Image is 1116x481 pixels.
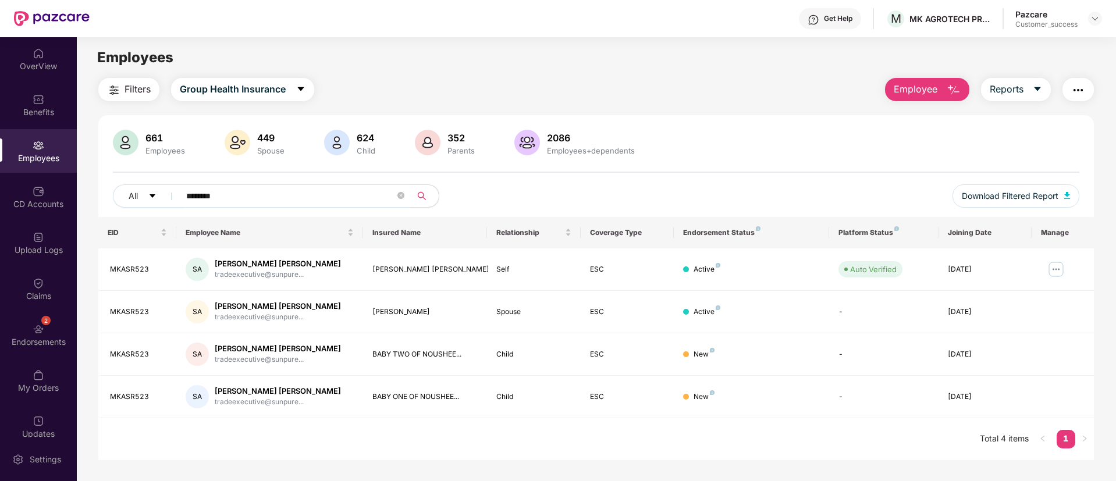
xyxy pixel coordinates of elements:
img: svg+xml;base64,PHN2ZyB4bWxucz0iaHR0cDovL3d3dy53My5vcmcvMjAwMC9zdmciIHdpZHRoPSIyNCIgaGVpZ2h0PSIyNC... [107,83,121,97]
div: Child [496,349,571,360]
img: svg+xml;base64,PHN2ZyBpZD0iSGVscC0zMngzMiIgeG1sbnM9Imh0dHA6Ly93d3cudzMub3JnLzIwMDAvc3ZnIiB3aWR0aD... [808,14,819,26]
div: [DATE] [948,391,1022,402]
div: [DATE] [948,349,1022,360]
div: [PERSON_NAME] [PERSON_NAME] [215,301,341,312]
img: svg+xml;base64,PHN2ZyB4bWxucz0iaHR0cDovL3d3dy53My5vcmcvMjAwMC9zdmciIHhtbG5zOnhsaW5rPSJodHRwOi8vd3... [415,130,440,155]
span: Reports [990,82,1023,97]
span: left [1039,435,1046,442]
button: search [410,184,439,208]
div: [DATE] [948,307,1022,318]
img: svg+xml;base64,PHN2ZyBpZD0iRW5kb3JzZW1lbnRzIiB4bWxucz0iaHR0cDovL3d3dy53My5vcmcvMjAwMC9zdmciIHdpZH... [33,323,44,335]
img: manageButton [1047,260,1065,279]
button: Group Health Insurancecaret-down [171,78,314,101]
div: Child [354,146,378,155]
span: right [1081,435,1088,442]
span: Download Filtered Report [962,190,1058,202]
img: svg+xml;base64,PHN2ZyB4bWxucz0iaHR0cDovL3d3dy53My5vcmcvMjAwMC9zdmciIHdpZHRoPSI4IiBoZWlnaHQ9IjgiIH... [716,263,720,268]
span: caret-down [1033,84,1042,95]
td: - [829,291,938,333]
div: Get Help [824,14,852,23]
div: tradeexecutive@sunpure... [215,397,341,408]
div: Endorsement Status [683,228,820,237]
img: svg+xml;base64,PHN2ZyBpZD0iSG9tZSIgeG1sbnM9Imh0dHA6Ly93d3cudzMub3JnLzIwMDAvc3ZnIiB3aWR0aD0iMjAiIG... [33,48,44,59]
li: Previous Page [1033,430,1052,448]
span: Employees [97,49,173,66]
div: ESC [590,307,664,318]
div: Auto Verified [850,263,897,275]
th: Manage [1032,217,1094,248]
li: Total 4 items [980,430,1029,448]
div: [PERSON_NAME] [PERSON_NAME] [215,258,341,269]
th: Employee Name [176,217,363,248]
div: Employees+dependents [545,146,637,155]
span: M [891,12,901,26]
div: Customer_success [1015,20,1078,29]
img: svg+xml;base64,PHN2ZyB4bWxucz0iaHR0cDovL3d3dy53My5vcmcvMjAwMC9zdmciIHdpZHRoPSI4IiBoZWlnaHQ9IjgiIH... [710,348,715,352]
span: All [129,190,138,202]
span: close-circle [397,191,404,202]
button: right [1075,430,1094,448]
div: ESC [590,264,664,275]
div: MKASR523 [110,307,167,318]
div: SA [186,258,209,281]
span: Filters [125,82,151,97]
img: svg+xml;base64,PHN2ZyB4bWxucz0iaHR0cDovL3d3dy53My5vcmcvMjAwMC9zdmciIHhtbG5zOnhsaW5rPSJodHRwOi8vd3... [947,83,961,97]
img: svg+xml;base64,PHN2ZyB4bWxucz0iaHR0cDovL3d3dy53My5vcmcvMjAwMC9zdmciIHdpZHRoPSI4IiBoZWlnaHQ9IjgiIH... [716,305,720,310]
div: Settings [26,454,65,465]
button: left [1033,430,1052,448]
th: Coverage Type [581,217,674,248]
img: svg+xml;base64,PHN2ZyB4bWxucz0iaHR0cDovL3d3dy53My5vcmcvMjAwMC9zdmciIHhtbG5zOnhsaW5rPSJodHRwOi8vd3... [1064,192,1070,199]
div: MKASR523 [110,391,167,402]
span: Relationship [496,228,562,237]
div: New [694,349,715,360]
li: 1 [1057,430,1075,448]
div: tradeexecutive@sunpure... [215,354,341,365]
img: svg+xml;base64,PHN2ZyBpZD0iU2V0dGluZy0yMHgyMCIgeG1sbnM9Imh0dHA6Ly93d3cudzMub3JnLzIwMDAvc3ZnIiB3aW... [12,454,24,465]
img: svg+xml;base64,PHN2ZyB4bWxucz0iaHR0cDovL3d3dy53My5vcmcvMjAwMC9zdmciIHhtbG5zOnhsaW5rPSJodHRwOi8vd3... [514,130,540,155]
div: BABY ONE OF NOUSHEE... [372,391,478,402]
div: Spouse [255,146,287,155]
div: 624 [354,132,378,144]
div: Self [496,264,571,275]
div: MKASR523 [110,264,167,275]
span: caret-down [296,84,305,95]
button: Download Filtered Report [952,184,1079,208]
span: caret-down [148,192,157,201]
img: svg+xml;base64,PHN2ZyB4bWxucz0iaHR0cDovL3d3dy53My5vcmcvMjAwMC9zdmciIHhtbG5zOnhsaW5rPSJodHRwOi8vd3... [324,130,350,155]
div: [PERSON_NAME] [PERSON_NAME] [215,386,341,397]
div: Active [694,264,720,275]
div: New [694,391,715,402]
div: Spouse [496,307,571,318]
div: 2086 [545,132,637,144]
div: 352 [445,132,477,144]
span: Employee [894,82,937,97]
span: search [410,191,433,201]
div: MK AGROTECH PRIVATE LIMITED [909,13,991,24]
div: ESC [590,391,664,402]
div: SA [186,300,209,323]
div: SA [186,385,209,408]
div: [PERSON_NAME] [PERSON_NAME] [372,264,478,275]
div: [PERSON_NAME] [PERSON_NAME] [215,343,341,354]
div: Employees [143,146,187,155]
img: svg+xml;base64,PHN2ZyBpZD0iTXlfT3JkZXJzIiBkYXRhLW5hbWU9Ik15IE9yZGVycyIgeG1sbnM9Imh0dHA6Ly93d3cudz... [33,369,44,381]
img: svg+xml;base64,PHN2ZyB4bWxucz0iaHR0cDovL3d3dy53My5vcmcvMjAwMC9zdmciIHdpZHRoPSI4IiBoZWlnaHQ9IjgiIH... [710,390,715,395]
a: 1 [1057,430,1075,447]
img: svg+xml;base64,PHN2ZyBpZD0iQmVuZWZpdHMiIHhtbG5zPSJodHRwOi8vd3d3LnczLm9yZy8yMDAwL3N2ZyIgd2lkdGg9Ij... [33,94,44,105]
div: MKASR523 [110,349,167,360]
th: Relationship [487,217,580,248]
div: ESC [590,349,664,360]
td: - [829,376,938,418]
div: BABY TWO OF NOUSHEE... [372,349,478,360]
span: Group Health Insurance [180,82,286,97]
div: tradeexecutive@sunpure... [215,269,341,280]
div: Active [694,307,720,318]
span: Employee Name [186,228,345,237]
div: Parents [445,146,477,155]
div: Platform Status [838,228,929,237]
img: svg+xml;base64,PHN2ZyBpZD0iQ0RfQWNjb3VudHMiIGRhdGEtbmFtZT0iQ0QgQWNjb3VudHMiIHhtbG5zPSJodHRwOi8vd3... [33,186,44,197]
div: [PERSON_NAME] [372,307,478,318]
img: svg+xml;base64,PHN2ZyBpZD0iQ2xhaW0iIHhtbG5zPSJodHRwOi8vd3d3LnczLm9yZy8yMDAwL3N2ZyIgd2lkdGg9IjIwIi... [33,277,44,289]
div: 449 [255,132,287,144]
img: svg+xml;base64,PHN2ZyB4bWxucz0iaHR0cDovL3d3dy53My5vcmcvMjAwMC9zdmciIHhtbG5zOnhsaW5rPSJodHRwOi8vd3... [113,130,138,155]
